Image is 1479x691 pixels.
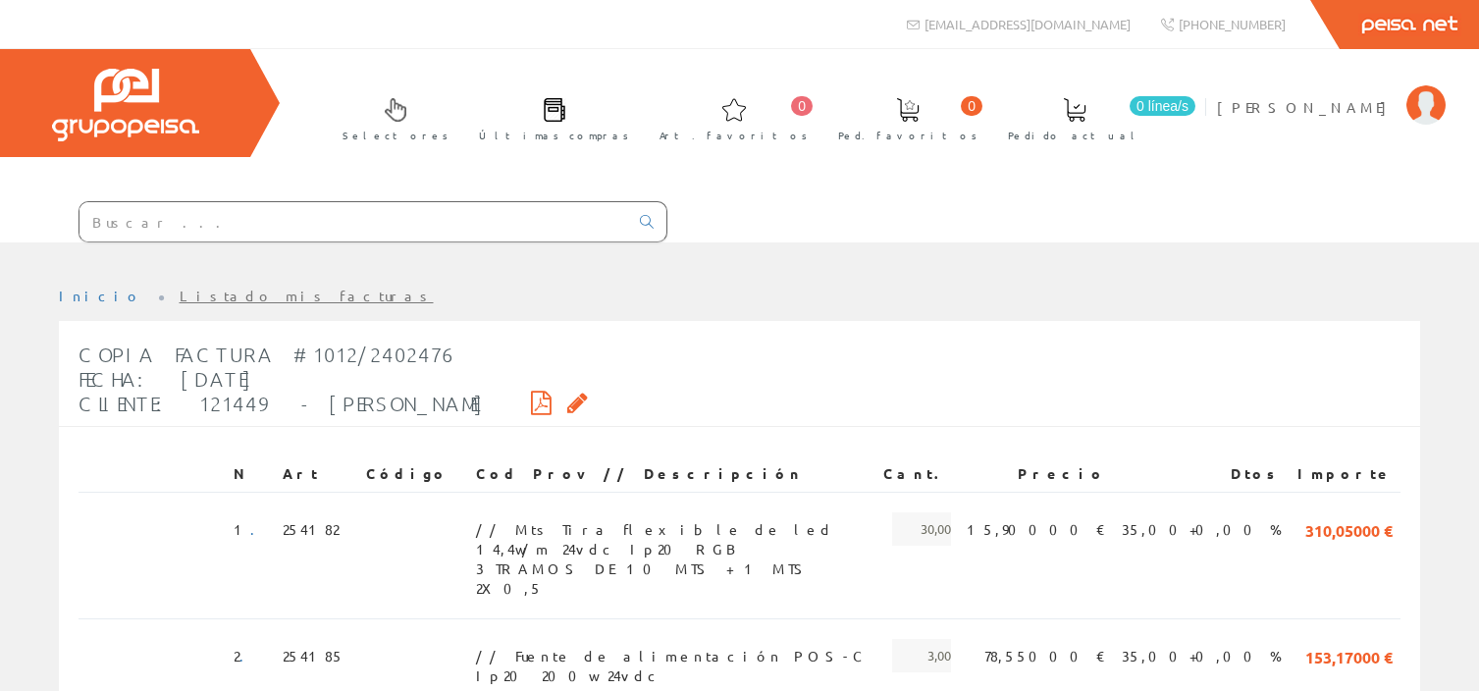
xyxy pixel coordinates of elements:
span: 35,00+0,00 % [1122,639,1282,672]
th: Cod Prov // Descripción [468,456,875,492]
th: Cant. [875,456,959,492]
a: . [239,647,256,664]
span: Últimas compras [479,126,629,145]
input: Buscar ... [79,202,628,241]
span: // Mts Tira flexible de led 14,4w/m 24vdc Ip20 RGB 3 TRAMOS DE 10 MTS + 1 MTS 2X0,5 [476,512,868,546]
span: [PERSON_NAME] [1217,97,1397,117]
a: Inicio [59,287,142,304]
span: 0 [961,96,982,116]
span: 78,55000 € [984,639,1106,672]
span: 3,00 [892,639,951,672]
span: Art. favoritos [660,126,808,145]
a: Selectores [323,81,458,153]
th: Importe [1290,456,1400,492]
th: Art [275,456,358,492]
span: // Fuente de alimentación POS-C Ip20 200w 24vdc [476,639,868,672]
span: 254182 [283,512,339,546]
a: [PERSON_NAME] [1217,81,1446,100]
a: Últimas compras [459,81,639,153]
a: Listado mis facturas [180,287,434,304]
span: 153,17000 € [1305,639,1393,672]
span: Selectores [343,126,449,145]
span: Ped. favoritos [838,126,977,145]
th: Código [358,456,468,492]
i: Descargar PDF [531,396,552,409]
span: [EMAIL_ADDRESS][DOMAIN_NAME] [924,16,1131,32]
span: 0 [791,96,813,116]
span: 1 [234,512,267,546]
a: . [250,520,267,538]
th: N [226,456,275,492]
span: [PHONE_NUMBER] [1179,16,1286,32]
span: Pedido actual [1008,126,1141,145]
span: 35,00+0,00 % [1122,512,1282,546]
th: Precio [959,456,1114,492]
span: Copia Factura #1012/2402476 Fecha: [DATE] Cliente: 121449 - [PERSON_NAME] [79,343,484,415]
span: 30,00 [892,512,951,546]
span: 15,90000 € [967,512,1106,546]
span: 254185 [283,639,344,672]
i: Solicitar por email copia de la factura [567,396,588,409]
span: 0 línea/s [1130,96,1195,116]
span: 310,05000 € [1305,512,1393,546]
img: Grupo Peisa [52,69,199,141]
th: Dtos [1114,456,1290,492]
span: 2 [234,639,256,672]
